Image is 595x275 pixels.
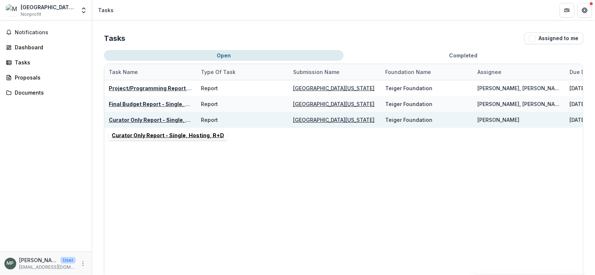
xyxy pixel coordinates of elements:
[293,85,375,91] a: [GEOGRAPHIC_DATA][US_STATE]
[104,50,344,61] button: Open
[289,64,381,80] div: Submission Name
[15,74,83,81] div: Proposals
[201,84,218,92] div: Report
[104,64,196,80] div: Task Name
[98,6,114,14] div: Tasks
[21,11,41,18] span: Nonprofit
[201,116,218,124] div: Report
[385,100,432,108] div: Teiger Foundation
[201,100,218,108] div: Report
[381,64,473,80] div: Foundation Name
[381,68,435,76] div: Foundation Name
[79,259,87,268] button: More
[289,68,344,76] div: Submission Name
[104,34,125,43] h2: Tasks
[196,68,240,76] div: Type of Task
[570,100,586,108] div: [DATE]
[577,3,592,18] button: Get Help
[196,64,289,80] div: Type of Task
[19,256,58,264] p: [PERSON_NAME]
[3,41,89,53] a: Dashboard
[293,117,375,123] a: [GEOGRAPHIC_DATA][US_STATE]
[15,89,83,96] div: Documents
[21,3,76,11] div: [GEOGRAPHIC_DATA][US_STATE]
[15,29,86,36] span: Notifications
[473,64,565,80] div: Assignee
[477,116,519,124] div: [PERSON_NAME]
[95,5,116,15] nav: breadcrumb
[15,43,83,51] div: Dashboard
[385,116,432,124] div: Teiger Foundation
[6,4,18,16] img: Museo de Arte de Puerto Rico
[3,71,89,84] a: Proposals
[79,3,89,18] button: Open entity switcher
[19,264,76,271] p: [EMAIL_ADDRESS][DOMAIN_NAME]
[473,68,506,76] div: Assignee
[477,100,561,108] div: [PERSON_NAME], [PERSON_NAME]
[104,68,142,76] div: Task Name
[109,101,220,107] a: Final Budget Report - Single, Hosting, R+D
[109,117,221,123] a: Curator Only Report - Single, Hosting, R+D
[7,261,14,266] div: Myrna Z. Pérez
[109,85,227,91] a: Project/Programming Report - Conversation
[570,116,586,124] div: [DATE]
[477,84,561,92] div: [PERSON_NAME], [PERSON_NAME]
[524,32,583,44] button: Assigned to me
[560,3,574,18] button: Partners
[3,56,89,68] a: Tasks
[293,101,375,107] a: [GEOGRAPHIC_DATA][US_STATE]
[344,50,583,61] button: Completed
[3,27,89,38] button: Notifications
[15,59,83,66] div: Tasks
[3,87,89,99] a: Documents
[385,84,432,92] div: Teiger Foundation
[60,257,76,264] p: User
[570,84,586,92] div: [DATE]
